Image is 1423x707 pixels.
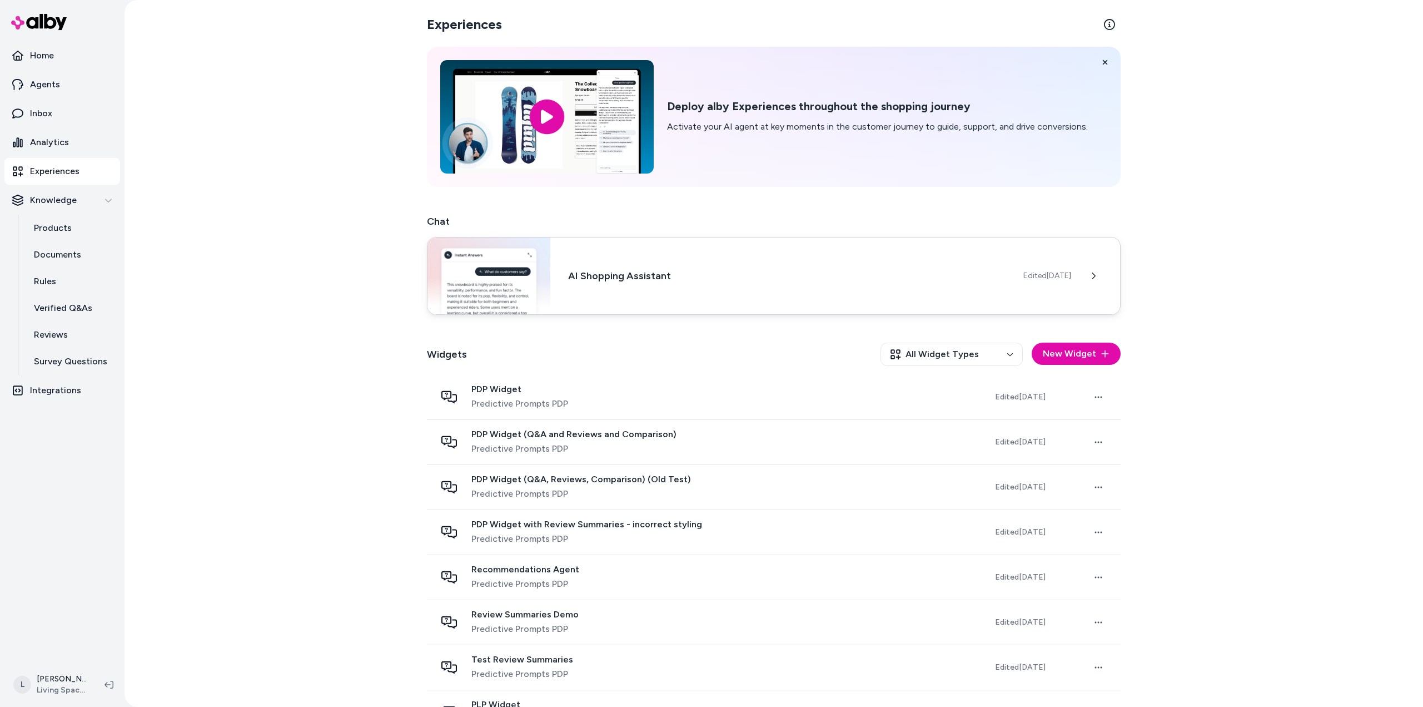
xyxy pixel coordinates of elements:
span: Predictive Prompts PDP [471,442,676,456]
p: Survey Questions [34,355,107,368]
img: Chat widget [427,238,550,314]
span: PDP Widget [471,384,568,395]
span: PDP Widget with Review Summaries - incorrect styling [471,519,702,530]
p: Agents [30,78,60,91]
span: Test Review Summaries [471,654,573,665]
a: Chat widgetAI Shopping AssistantEdited[DATE] [427,238,1121,316]
a: Integrations [4,377,120,404]
a: Survey Questions [23,348,120,375]
span: Predictive Prompts PDP [471,532,702,546]
p: Analytics [30,136,69,149]
a: Inbox [4,100,120,127]
h2: Widgets [427,347,467,362]
a: Rules [23,268,120,295]
span: Recommendations Agent [471,564,579,575]
h2: Deploy alby Experiences throughout the shopping journey [667,100,1088,113]
p: Documents [34,248,81,261]
p: Reviews [34,328,68,342]
span: Edited [DATE] [995,527,1046,537]
span: Predictive Prompts PDP [471,668,573,681]
a: Experiences [4,158,120,185]
p: Experiences [30,165,79,178]
span: Predictive Prompts PDP [471,397,568,411]
img: alby Logo [11,14,67,30]
span: Edited [DATE] [995,392,1046,402]
span: Predictive Prompts PDP [471,622,579,636]
span: PDP Widget (Q&A and Reviews and Comparison) [471,429,676,440]
span: L [13,676,31,694]
p: Verified Q&As [34,301,92,315]
p: Products [34,221,72,235]
span: Edited [DATE] [995,572,1046,582]
a: Verified Q&As [23,295,120,322]
button: Knowledge [4,187,120,214]
p: Home [30,49,54,62]
p: Integrations [30,384,81,397]
p: Inbox [30,107,52,120]
p: [PERSON_NAME] [37,674,87,685]
h2: Experiences [427,16,502,33]
span: Edited [DATE] [1023,270,1071,281]
a: Reviews [23,322,120,348]
span: Predictive Prompts PDP [471,487,691,501]
span: Edited [DATE] [995,617,1046,627]
button: L[PERSON_NAME]Living Spaces [7,667,96,703]
p: Rules [34,275,56,288]
button: All Widget Types [880,343,1023,366]
a: Products [23,215,120,241]
span: Edited [DATE] [995,482,1046,492]
a: Home [4,42,120,69]
span: Edited [DATE] [995,662,1046,672]
button: New Widget [1032,343,1121,365]
a: Analytics [4,129,120,156]
span: Living Spaces [37,685,87,696]
a: Documents [23,241,120,268]
p: Knowledge [30,194,77,207]
h3: AI Shopping Assistant [568,268,1006,284]
span: PDP Widget (Q&A, Reviews, Comparison) (Old Test) [471,474,691,485]
span: Review Summaries Demo [471,609,579,620]
span: Edited [DATE] [995,437,1046,447]
p: Activate your AI agent at key moments in the customer journey to guide, support, and drive conver... [667,120,1088,134]
span: Predictive Prompts PDP [471,577,579,591]
a: Agents [4,71,120,98]
h2: Chat [427,214,1121,229]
